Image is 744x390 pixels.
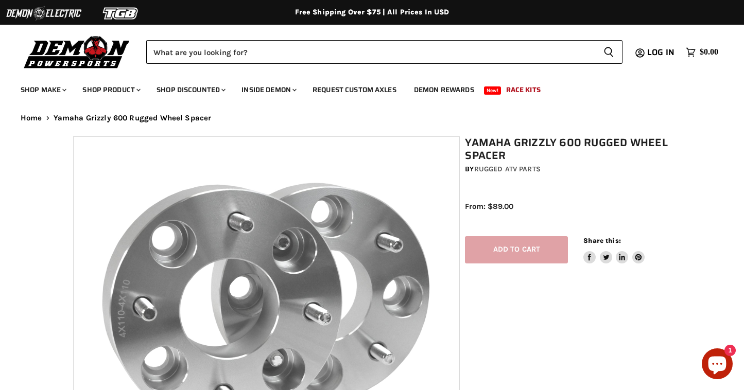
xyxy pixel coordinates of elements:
input: Search [146,40,595,64]
inbox-online-store-chat: Shopify online store chat [699,348,736,382]
button: Search [595,40,622,64]
img: TGB Logo 2 [82,4,160,23]
a: Home [21,114,42,122]
span: $0.00 [700,47,718,57]
a: Request Custom Axles [305,79,404,100]
span: Yamaha Grizzly 600 Rugged Wheel Spacer [54,114,212,122]
span: New! [484,86,501,95]
img: Demon Powersports [21,33,133,70]
a: Demon Rewards [406,79,482,100]
aside: Share this: [583,236,645,263]
div: by [465,164,676,175]
span: Share this: [583,237,620,244]
ul: Main menu [13,75,716,100]
a: Shop Discounted [149,79,232,100]
h1: Yamaha Grizzly 600 Rugged Wheel Spacer [465,136,676,162]
a: Race Kits [498,79,548,100]
span: Log in [647,46,674,59]
a: Shop Product [75,79,147,100]
span: From: $89.00 [465,202,513,211]
a: Log in [643,48,681,57]
img: Demon Electric Logo 2 [5,4,82,23]
a: Rugged ATV Parts [474,165,541,173]
form: Product [146,40,622,64]
a: $0.00 [681,45,723,60]
a: Inside Demon [234,79,303,100]
a: Shop Make [13,79,73,100]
